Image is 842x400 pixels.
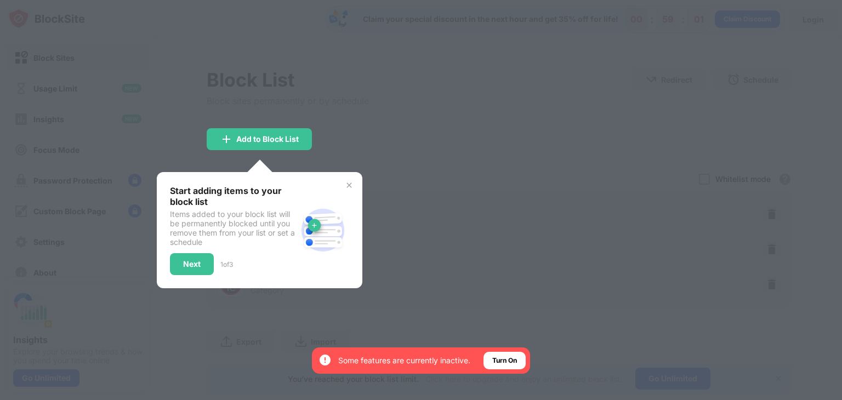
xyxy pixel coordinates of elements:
img: x-button.svg [345,181,354,190]
div: Items added to your block list will be permanently blocked until you remove them from your list o... [170,209,297,247]
div: Next [183,260,201,268]
img: block-site.svg [297,204,349,256]
div: Turn On [492,355,517,366]
div: Add to Block List [236,135,299,144]
div: Start adding items to your block list [170,185,297,207]
div: Some features are currently inactive. [338,355,470,366]
img: error-circle-white.svg [318,353,332,367]
div: 1 of 3 [220,260,233,268]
